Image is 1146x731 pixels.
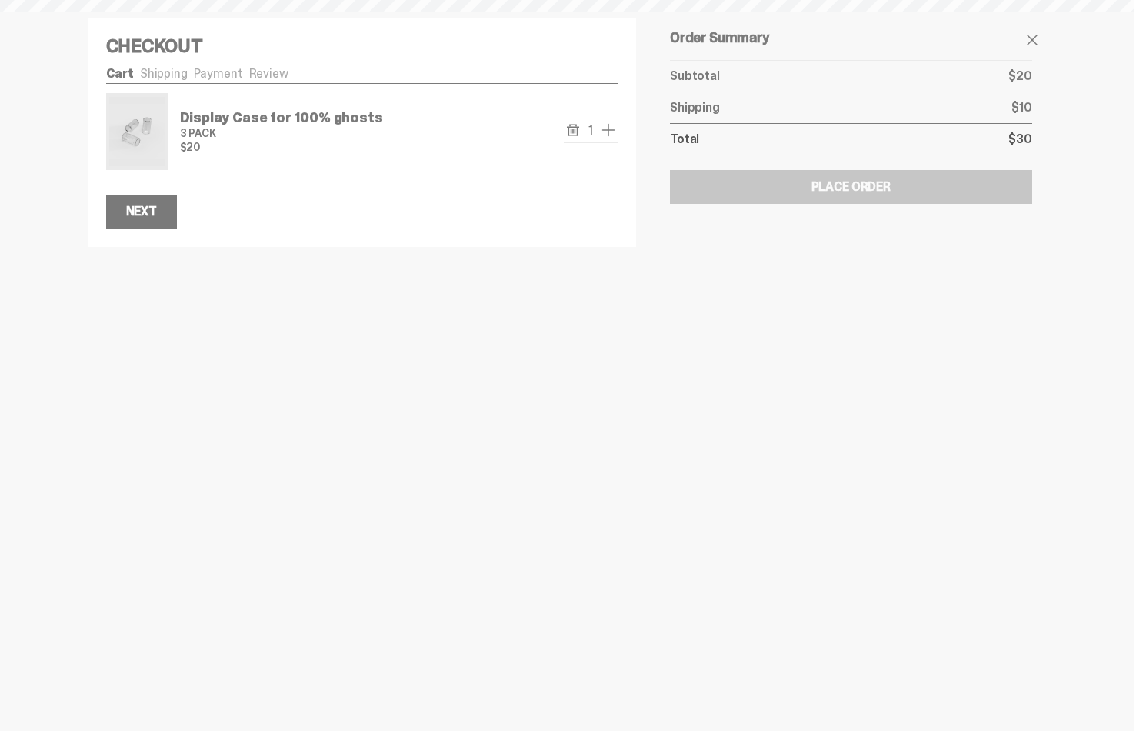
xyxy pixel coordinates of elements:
[670,70,720,82] p: Subtotal
[180,128,383,139] p: 3 PACK
[106,37,618,55] h4: Checkout
[1011,102,1032,114] p: $10
[140,65,188,82] a: Shipping
[811,181,891,193] div: Place Order
[180,111,383,125] p: Display Case for 100% ghosts
[670,102,720,114] p: Shipping
[126,205,157,218] div: Next
[670,170,1031,204] button: Place Order
[1008,133,1032,145] p: $30
[564,121,582,139] button: remove
[582,123,599,137] span: 1
[106,195,177,229] button: Next
[109,96,165,167] img: Display Case for 100% ghosts
[1008,70,1032,82] p: $20
[599,121,618,139] button: add one
[180,142,383,152] p: $20
[670,31,1031,45] h5: Order Summary
[106,65,134,82] a: Cart
[670,133,699,145] p: Total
